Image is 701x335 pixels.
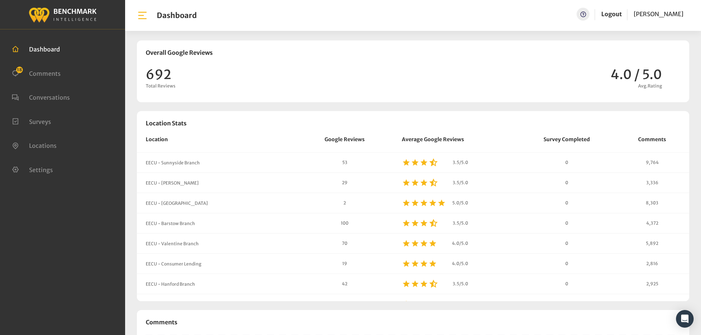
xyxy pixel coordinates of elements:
[305,200,384,206] p: 2
[157,11,197,20] h1: Dashboard
[419,279,428,288] img: star
[428,259,437,268] img: star
[146,83,176,89] span: Total Reviews
[527,159,606,166] div: 0
[448,281,468,289] span: 3.5/5.0
[610,83,662,89] span: Avg.rating
[601,8,622,21] a: Logout
[447,240,468,249] span: 4.0/5.0
[527,200,606,206] div: 0
[428,239,437,248] img: star
[624,179,680,186] div: 3,336
[624,200,680,206] div: 8,303
[29,142,57,149] span: Locations
[146,281,195,286] a: EECU - Hanford Branch
[411,219,419,228] img: star
[296,136,393,153] th: Google Reviews
[601,10,622,18] a: Logout
[624,281,680,287] div: 2,925
[448,159,468,168] span: 3.5/5.0
[29,118,51,125] span: Surveys
[518,136,615,153] th: Survey Completed
[448,220,468,229] span: 3.5/5.0
[305,220,384,227] p: 100
[29,46,60,53] span: Dashboard
[527,240,606,247] div: 0
[305,281,384,287] p: 42
[137,136,296,153] th: Location
[419,199,428,207] img: star
[29,70,61,77] span: Comments
[429,279,438,288] img: star
[527,281,606,287] div: 0
[527,220,606,227] div: 0
[29,166,53,173] span: Settings
[402,239,411,248] img: star
[29,94,70,101] span: Conversations
[419,239,428,248] img: star
[305,240,384,247] p: 70
[146,319,680,326] h3: Comments
[402,199,411,207] img: star
[419,259,428,268] img: star
[429,158,438,167] img: star
[411,178,419,187] img: star
[411,199,419,207] img: star
[305,179,384,186] p: 29
[12,117,51,125] a: Surveys
[28,6,97,24] img: benchmark
[429,219,438,228] img: star
[305,159,384,166] p: 53
[146,160,200,165] a: EECU - Sunnyside Branch
[402,178,411,187] img: star
[634,10,683,18] span: [PERSON_NAME]
[393,136,518,153] th: Average Google Reviews
[447,260,468,269] span: 4.0/5.0
[615,136,689,153] th: Comments
[411,259,419,268] img: star
[12,45,60,52] a: Dashboard
[12,69,61,76] a: Comments 18
[527,179,606,186] div: 0
[429,178,438,187] img: star
[146,180,199,185] a: EECU - [PERSON_NAME]
[624,220,680,227] div: 4,372
[419,158,428,167] img: star
[12,165,53,173] a: Settings
[411,158,419,167] img: star
[12,141,57,149] a: Locations
[411,239,419,248] img: star
[624,301,680,307] div: 4,157
[419,178,428,187] img: star
[402,279,411,288] img: star
[305,301,384,307] p: 1
[449,301,468,310] span: 1.0/5.0
[624,159,680,166] div: 9,764
[624,240,680,247] div: 5,892
[16,67,23,73] span: 18
[527,301,606,307] div: 0
[137,10,148,21] img: bar
[419,219,428,228] img: star
[448,179,468,188] span: 3.5/5.0
[137,111,689,136] h3: Location Stats
[402,259,411,268] img: star
[428,199,437,207] img: star
[402,300,411,309] img: star
[676,310,694,328] div: Open Intercom Messenger
[448,200,468,209] span: 5.0/5.0
[437,199,446,207] img: star
[146,65,176,85] p: 692
[146,240,199,246] a: EECU - Valentine Branch
[146,200,208,206] a: EECU - [GEOGRAPHIC_DATA]
[411,279,419,288] img: star
[12,93,70,100] a: Conversations
[610,65,662,85] p: 4.0 / 5.0
[146,261,201,266] a: EECU - Consumer Lending
[402,158,411,167] img: star
[527,260,606,267] div: 0
[146,49,680,56] h3: Overall Google Reviews
[305,260,384,267] p: 19
[634,8,683,21] a: [PERSON_NAME]
[402,219,411,228] img: star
